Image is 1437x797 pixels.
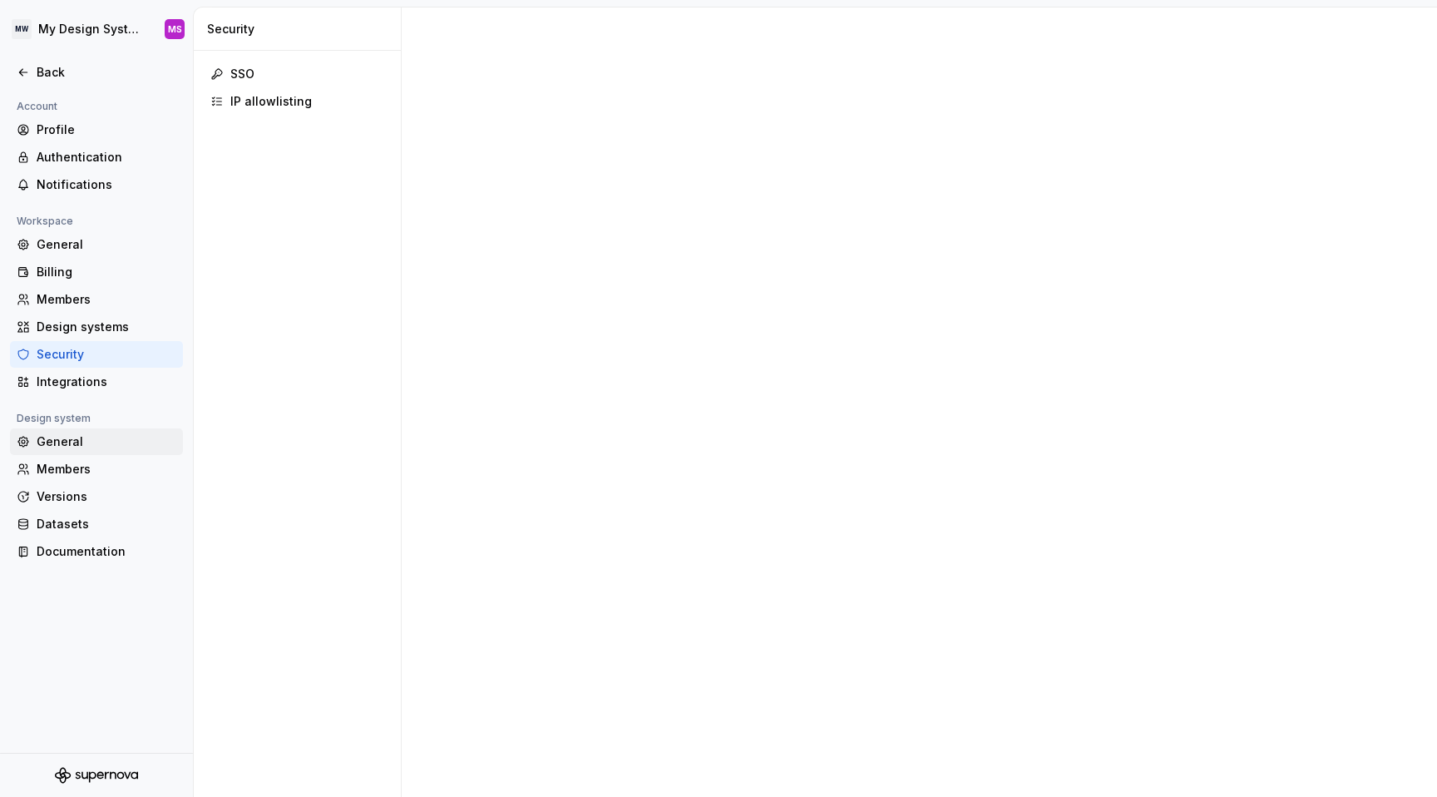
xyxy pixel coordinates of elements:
[37,264,176,280] div: Billing
[37,176,176,193] div: Notifications
[10,314,183,340] a: Design systems
[204,88,391,115] a: IP allowlisting
[10,428,183,455] a: General
[10,211,80,231] div: Workspace
[37,291,176,308] div: Members
[12,19,32,39] div: MW
[10,59,183,86] a: Back
[55,767,138,784] svg: Supernova Logo
[10,341,183,368] a: Security
[10,231,183,258] a: General
[3,11,190,47] button: MWMy Design SystemMS
[37,488,176,505] div: Versions
[230,93,384,110] div: IP allowlisting
[10,483,183,510] a: Versions
[37,374,176,390] div: Integrations
[10,456,183,483] a: Members
[10,286,183,313] a: Members
[10,408,97,428] div: Design system
[37,433,176,450] div: General
[10,538,183,565] a: Documentation
[37,346,176,363] div: Security
[168,22,182,36] div: MS
[37,236,176,253] div: General
[10,144,183,171] a: Authentication
[10,511,183,537] a: Datasets
[38,21,145,37] div: My Design System
[37,516,176,532] div: Datasets
[37,461,176,478] div: Members
[37,319,176,335] div: Design systems
[204,61,391,87] a: SSO
[37,543,176,560] div: Documentation
[10,116,183,143] a: Profile
[230,66,384,82] div: SSO
[37,149,176,166] div: Authentication
[10,171,183,198] a: Notifications
[10,259,183,285] a: Billing
[10,97,64,116] div: Account
[10,369,183,395] a: Integrations
[37,64,176,81] div: Back
[37,121,176,138] div: Profile
[207,21,394,37] div: Security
